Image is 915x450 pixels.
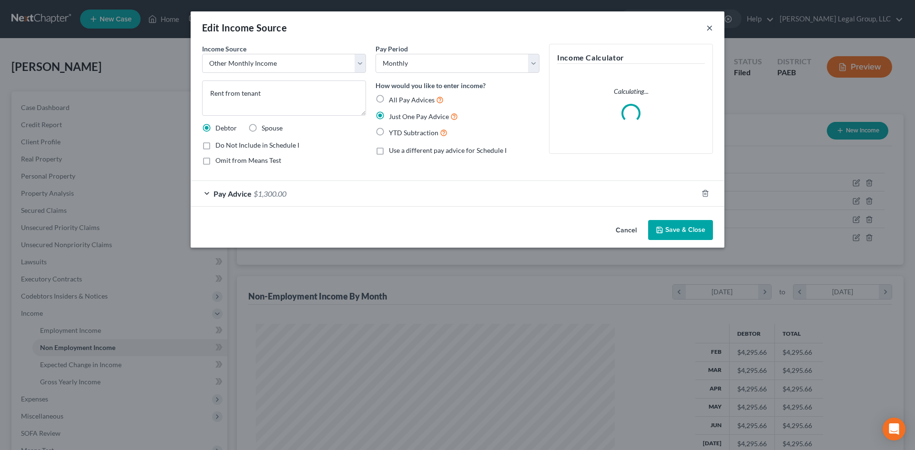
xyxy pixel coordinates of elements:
[389,129,438,137] span: YTD Subtraction
[376,44,408,54] label: Pay Period
[376,80,486,90] label: How would you like to enter income?
[389,146,507,154] span: Use a different pay advice for Schedule I
[389,96,435,104] span: All Pay Advices
[557,52,705,64] h5: Income Calculator
[215,124,237,132] span: Debtor
[706,22,713,33] button: ×
[648,220,713,240] button: Save & Close
[883,418,905,440] div: Open Intercom Messenger
[608,221,644,240] button: Cancel
[262,124,283,132] span: Spouse
[557,87,705,96] p: Calculating...
[389,112,449,120] span: Just One Pay Advice
[202,45,246,53] span: Income Source
[215,156,281,164] span: Omit from Means Test
[254,189,286,198] span: $1,300.00
[202,21,287,34] div: Edit Income Source
[215,141,299,149] span: Do Not Include in Schedule I
[213,189,252,198] span: Pay Advice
